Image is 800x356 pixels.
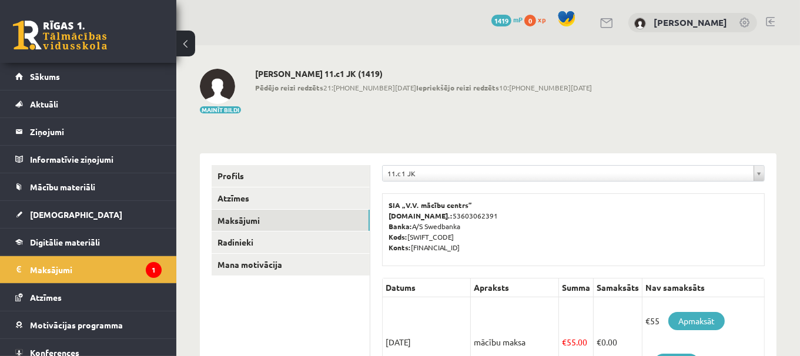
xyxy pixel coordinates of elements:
[15,201,162,228] a: [DEMOGRAPHIC_DATA]
[389,200,473,210] b: SIA „V.V. mācību centrs”
[15,229,162,256] a: Digitālie materiāli
[668,312,725,330] a: Apmaksāt
[212,231,370,253] a: Radinieki
[387,166,749,181] span: 11.c1 JK
[389,221,412,231] b: Banka:
[383,166,764,181] a: 11.c1 JK
[389,232,407,241] b: Kods:
[30,99,58,109] span: Aktuāli
[30,182,95,192] span: Mācību materiāli
[212,187,370,209] a: Atzīmes
[30,237,100,247] span: Digitālie materiāli
[634,18,646,29] img: Jūlija Cabuļeva
[594,278,642,297] th: Samaksāts
[255,82,592,93] span: 21:[PHONE_NUMBER][DATE] 10:[PHONE_NUMBER][DATE]
[491,15,511,26] span: 1419
[15,90,162,117] a: Aktuāli
[255,83,323,92] b: Pēdējo reizi redzēts
[513,15,523,24] span: mP
[30,292,62,303] span: Atzīmes
[654,16,727,28] a: [PERSON_NAME]
[389,243,411,252] b: Konts:
[15,284,162,311] a: Atzīmes
[30,256,162,283] legend: Maksājumi
[200,69,235,104] img: Jūlija Cabuļeva
[562,337,567,347] span: €
[383,278,471,297] th: Datums
[15,146,162,173] a: Informatīvie ziņojumi
[30,209,122,220] span: [DEMOGRAPHIC_DATA]
[212,210,370,231] a: Maksājumi
[146,262,162,278] i: 1
[524,15,536,26] span: 0
[15,118,162,145] a: Ziņojumi
[642,278,765,297] th: Nav samaksāts
[524,15,551,24] a: 0 xp
[212,165,370,187] a: Profils
[597,337,601,347] span: €
[416,83,499,92] b: Iepriekšējo reizi redzēts
[15,63,162,90] a: Sākums
[255,69,592,79] h2: [PERSON_NAME] 11.c1 JK (1419)
[491,15,523,24] a: 1419 mP
[212,254,370,276] a: Mana motivācija
[200,106,241,113] button: Mainīt bildi
[15,173,162,200] a: Mācību materiāli
[30,71,60,82] span: Sākums
[15,256,162,283] a: Maksājumi1
[30,146,162,173] legend: Informatīvie ziņojumi
[471,278,559,297] th: Apraksts
[15,311,162,338] a: Motivācijas programma
[30,118,162,145] legend: Ziņojumi
[538,15,545,24] span: xp
[30,320,123,330] span: Motivācijas programma
[13,21,107,50] a: Rīgas 1. Tālmācības vidusskola
[389,200,758,253] p: 53603062391 A/S Swedbanka [SWIFT_CODE] [FINANCIAL_ID]
[559,278,594,297] th: Summa
[389,211,453,220] b: [DOMAIN_NAME].:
